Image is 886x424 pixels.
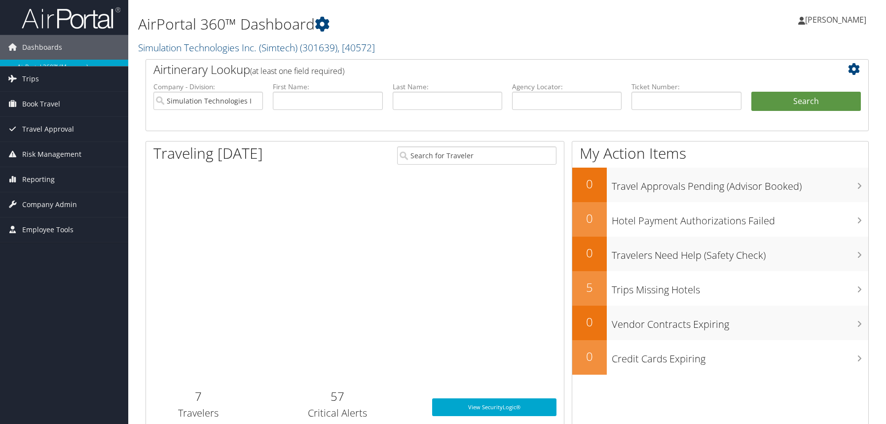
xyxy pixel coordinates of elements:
h3: Travel Approvals Pending (Advisor Booked) [612,175,868,193]
span: Trips [22,67,39,91]
h2: 7 [153,388,243,405]
a: 0Credit Cards Expiring [572,340,868,375]
h2: Airtinerary Lookup [153,61,801,78]
span: Reporting [22,167,55,192]
span: Travel Approval [22,117,74,141]
a: View SecurityLogic® [432,398,556,416]
label: Last Name: [393,82,502,92]
span: ( 301639 ) [300,41,337,54]
label: First Name: [273,82,382,92]
h2: 57 [258,388,417,405]
span: Risk Management [22,142,81,167]
span: Book Travel [22,92,60,116]
a: 0Hotel Payment Authorizations Failed [572,202,868,237]
h3: Travelers Need Help (Safety Check) [612,244,868,262]
img: airportal-logo.png [22,6,120,30]
h1: My Action Items [572,143,868,164]
h3: Hotel Payment Authorizations Failed [612,209,868,228]
h2: 0 [572,348,607,365]
a: Simulation Technologies Inc. (Simtech) [138,41,375,54]
span: Company Admin [22,192,77,217]
input: Search for Traveler [397,146,556,165]
a: 0Travelers Need Help (Safety Check) [572,237,868,271]
a: [PERSON_NAME] [798,5,876,35]
h3: Travelers [153,406,243,420]
h2: 5 [572,279,607,296]
button: Search [751,92,861,111]
span: [PERSON_NAME] [805,14,866,25]
h3: Credit Cards Expiring [612,347,868,366]
h1: Traveling [DATE] [153,143,263,164]
h2: 0 [572,176,607,192]
h3: Critical Alerts [258,406,417,420]
span: , [ 40572 ] [337,41,375,54]
span: Dashboards [22,35,62,60]
label: Agency Locator: [512,82,622,92]
h1: AirPortal 360™ Dashboard [138,14,630,35]
a: 0Vendor Contracts Expiring [572,306,868,340]
h2: 0 [572,314,607,330]
a: 0Travel Approvals Pending (Advisor Booked) [572,168,868,202]
label: Ticket Number: [631,82,741,92]
a: 5Trips Missing Hotels [572,271,868,306]
span: (at least one field required) [250,66,344,76]
span: Employee Tools [22,217,74,242]
h3: Trips Missing Hotels [612,278,868,297]
h2: 0 [572,210,607,227]
label: Company - Division: [153,82,263,92]
h3: Vendor Contracts Expiring [612,313,868,331]
h2: 0 [572,245,607,261]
